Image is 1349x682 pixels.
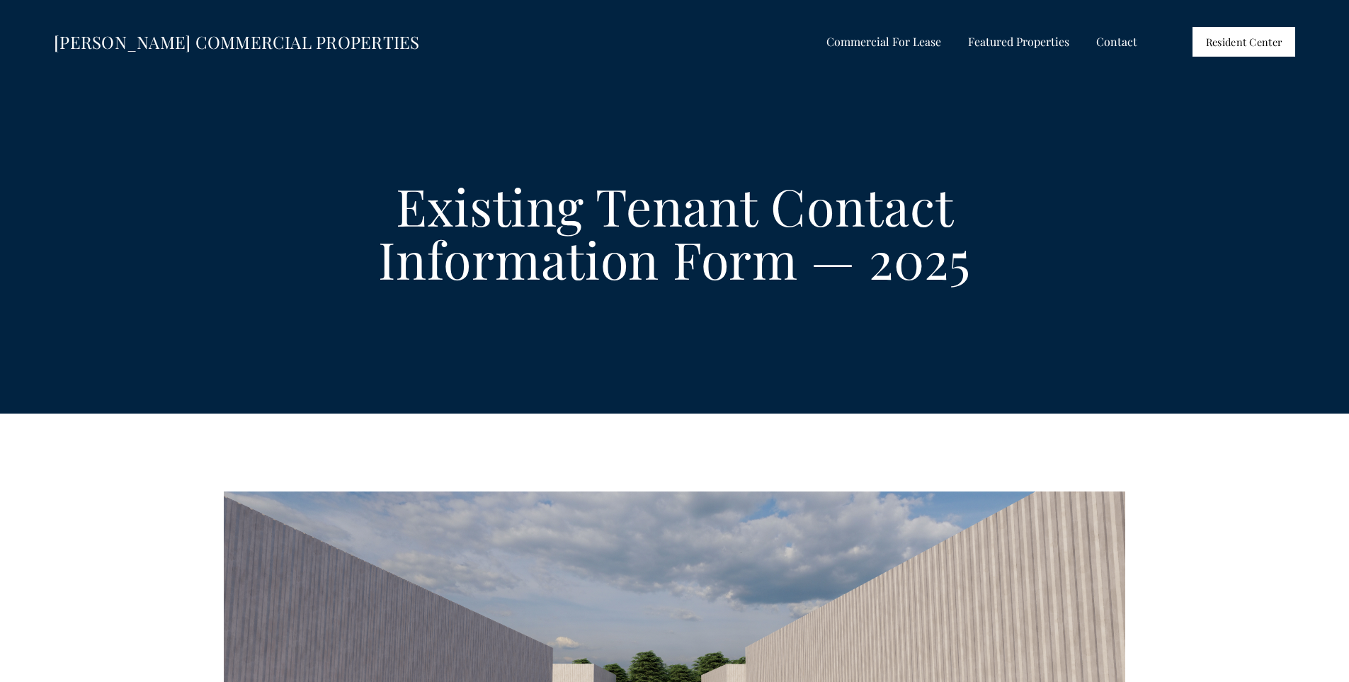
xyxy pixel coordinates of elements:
[826,32,941,52] a: folder dropdown
[968,32,1069,52] a: folder dropdown
[1096,32,1137,52] a: Contact
[826,33,941,51] span: Commercial For Lease
[1193,27,1295,57] a: Resident Center
[275,179,1075,285] h1: Existing Tenant Contact Information Form — 2025
[968,33,1069,51] span: Featured Properties
[54,30,419,53] a: [PERSON_NAME] COMMERCIAL PROPERTIES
